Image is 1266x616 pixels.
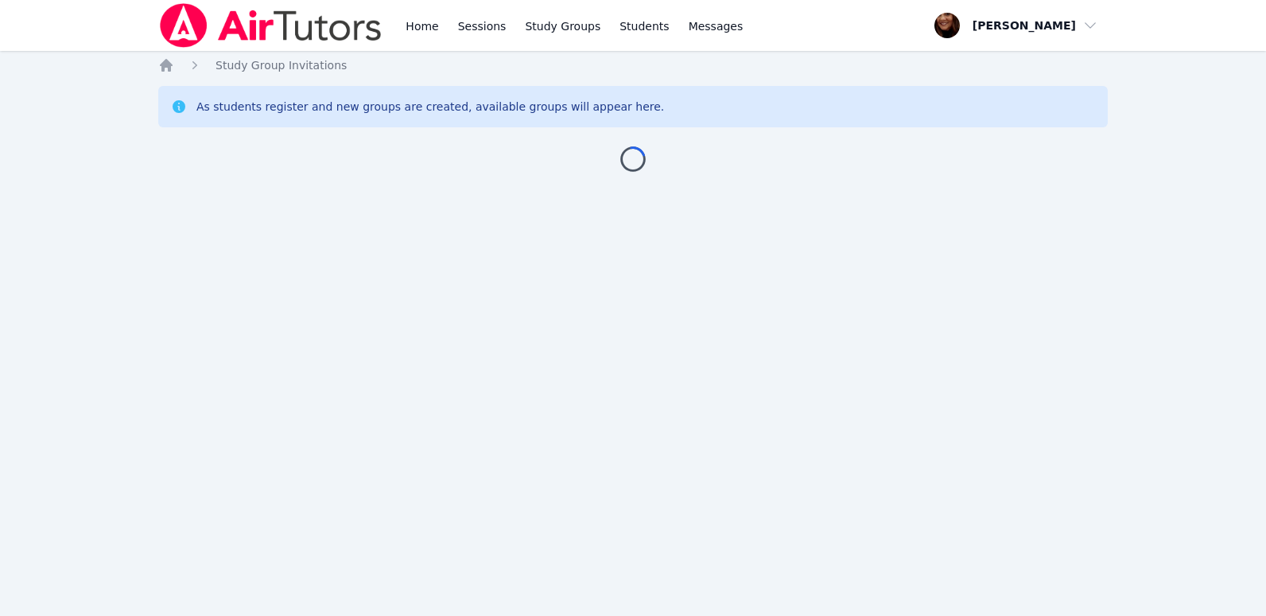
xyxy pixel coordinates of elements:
[689,18,744,34] span: Messages
[216,57,347,73] a: Study Group Invitations
[196,99,664,115] div: As students register and new groups are created, available groups will appear here.
[158,57,1108,73] nav: Breadcrumb
[158,3,383,48] img: Air Tutors
[216,59,347,72] span: Study Group Invitations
